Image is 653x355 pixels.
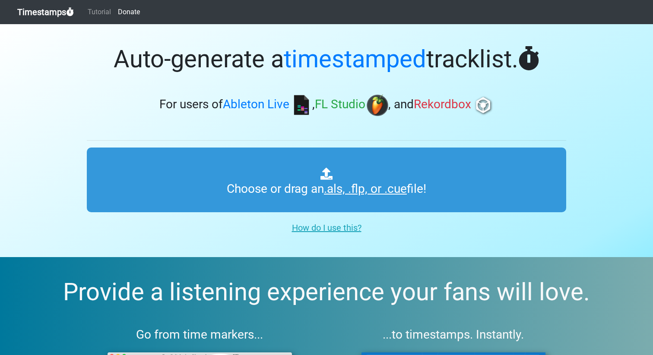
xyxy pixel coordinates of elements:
h2: Provide a listening experience your fans will love. [21,278,632,307]
h1: Auto-generate a tracklist. [87,45,566,74]
u: How do I use this? [292,223,361,233]
span: Rekordbox [414,97,471,112]
span: FL Studio [315,97,365,112]
img: fl.png [367,94,388,116]
img: ableton.png [291,94,312,116]
a: Timestamps [17,3,74,21]
a: Tutorial [84,3,114,21]
h3: For users of , , and [87,94,566,116]
h3: Go from time markers... [87,327,313,342]
img: rb.png [472,94,494,116]
span: Ableton Live [223,97,289,112]
span: timestamped [284,45,426,73]
h3: ...to timestamps. Instantly. [341,327,567,342]
a: Donate [114,3,143,21]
